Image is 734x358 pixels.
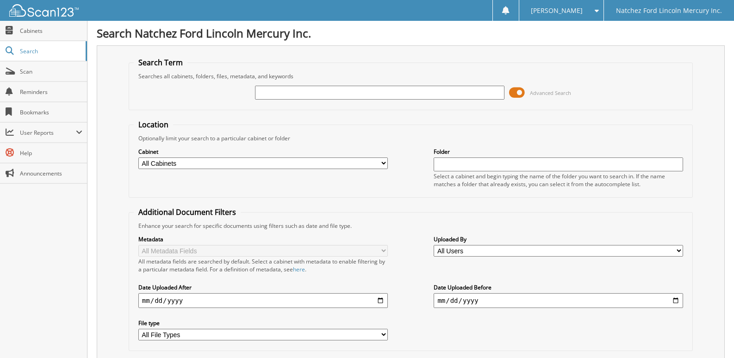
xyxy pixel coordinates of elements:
input: end [434,293,683,308]
div: All metadata fields are searched by default. Select a cabinet with metadata to enable filtering b... [138,258,388,273]
span: Help [20,149,82,157]
label: Date Uploaded After [138,283,388,291]
label: Date Uploaded Before [434,283,683,291]
span: Bookmarks [20,108,82,116]
span: Natchez Ford Lincoln Mercury Inc. [616,8,722,13]
legend: Location [134,119,173,130]
span: Advanced Search [530,89,571,96]
label: Cabinet [138,148,388,156]
div: Enhance your search for specific documents using filters such as date and file type. [134,222,688,230]
div: Select a cabinet and begin typing the name of the folder you want to search in. If the name match... [434,172,683,188]
span: Reminders [20,88,82,96]
legend: Search Term [134,57,187,68]
span: [PERSON_NAME] [531,8,583,13]
div: Optionally limit your search to a particular cabinet or folder [134,134,688,142]
span: Search [20,47,81,55]
label: Folder [434,148,683,156]
legend: Additional Document Filters [134,207,241,217]
span: Announcements [20,170,82,177]
a: here [293,265,305,273]
label: File type [138,319,388,327]
div: Searches all cabinets, folders, files, metadata, and keywords [134,72,688,80]
img: scan123-logo-white.svg [9,4,79,17]
span: Cabinets [20,27,82,35]
h1: Search Natchez Ford Lincoln Mercury Inc. [97,25,725,41]
span: User Reports [20,129,76,137]
span: Scan [20,68,82,75]
label: Metadata [138,235,388,243]
input: start [138,293,388,308]
label: Uploaded By [434,235,683,243]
